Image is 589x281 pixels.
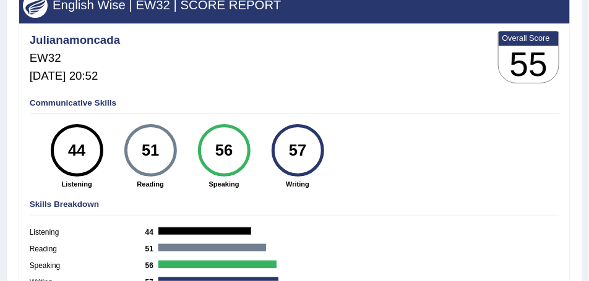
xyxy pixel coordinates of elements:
[30,227,145,238] label: Listening
[30,200,560,209] h4: Skills Breakdown
[30,52,120,65] h5: EW32
[192,179,256,189] strong: Speaking
[145,261,159,270] b: 56
[145,228,159,237] b: 44
[30,244,145,255] label: Reading
[30,34,120,47] h4: Julianamoncada
[205,128,243,173] div: 56
[145,245,159,253] b: 51
[58,128,96,173] div: 44
[30,99,560,108] h4: Communicative Skills
[278,128,317,173] div: 57
[30,70,120,83] h5: [DATE] 20:52
[45,179,108,189] strong: Listening
[30,261,145,272] label: Speaking
[502,33,556,43] b: Overall Score
[499,46,559,83] h3: 55
[131,128,170,173] div: 51
[266,179,329,189] strong: Writing
[119,179,182,189] strong: Reading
